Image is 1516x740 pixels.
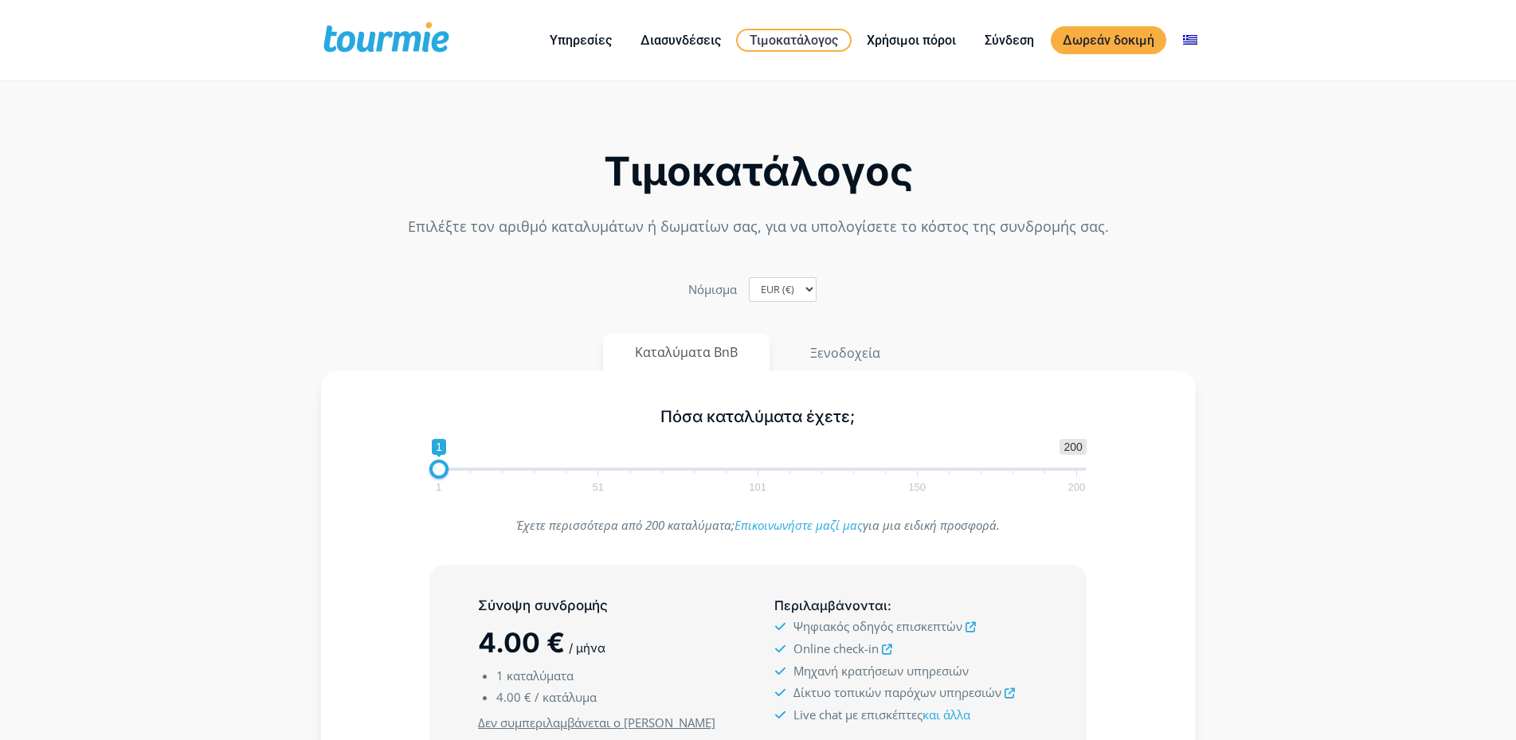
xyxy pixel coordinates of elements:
a: Χρήσιμοι πόροι [855,30,968,50]
span: 101 [746,484,769,491]
u: Δεν συμπεριλαμβάνεται ο [PERSON_NAME] [478,715,715,730]
span: 51 [590,484,606,491]
span: 1 [496,668,503,683]
a: Σύνδεση [973,30,1046,50]
p: Επιλέξτε τον αριθμό καταλυμάτων ή δωματίων σας, για να υπολογίσετε το κόστος της συνδρομής σας. [321,216,1196,237]
label: Nόμισμα [688,279,737,300]
span: 200 [1060,439,1086,455]
a: Αλλαγή σε [1171,30,1209,50]
span: Live chat με επισκέπτες [793,707,970,722]
h5: Σύνοψη συνδρομής [478,596,741,616]
span: 1 [433,484,444,491]
h5: : [774,596,1037,616]
a: Δωρεάν δοκιμή [1051,26,1166,54]
p: Έχετε περισσότερα από 200 καταλύματα; για μια ειδική προσφορά. [429,515,1087,536]
h5: Πόσα καταλύματα έχετε; [429,407,1087,427]
a: και άλλα [923,707,970,722]
a: Τιμοκατάλογος [736,29,852,52]
span: Δίκτυο τοπικών παρόχων υπηρεσιών [793,684,1001,700]
span: 1 [432,439,446,455]
span: / κατάλυμα [535,689,597,705]
span: 200 [1066,484,1088,491]
span: Ψηφιακός οδηγός επισκεπτών [793,618,962,634]
span: Περιλαμβάνονται [774,597,887,613]
span: Μηχανή κρατήσεων υπηρεσιών [793,663,969,679]
span: 4.00 € [496,689,531,705]
button: Καταλύματα BnB [603,334,770,371]
button: Ξενοδοχεία [778,334,913,372]
a: Υπηρεσίες [538,30,624,50]
span: 4.00 € [478,626,565,659]
span: Online check-in [793,640,879,656]
span: / μήνα [569,640,605,656]
span: καταλύματα [507,668,574,683]
h2: Τιμοκατάλογος [321,153,1196,190]
span: 150 [906,484,928,491]
a: Διασυνδέσεις [629,30,733,50]
a: Επικοινωνήστε μαζί μας [734,517,863,533]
